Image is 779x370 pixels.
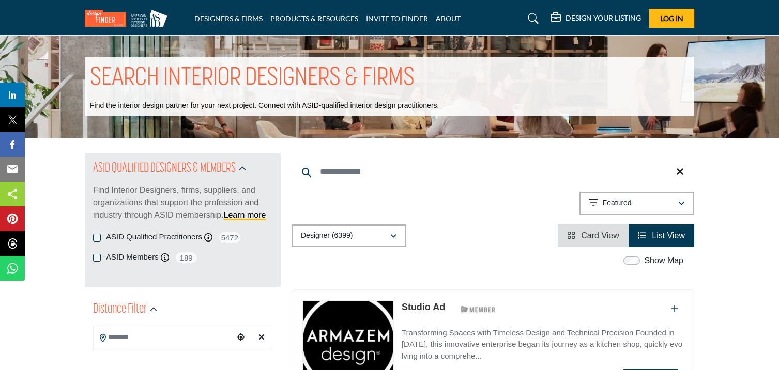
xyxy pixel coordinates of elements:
img: Site Logo [85,10,173,27]
a: Add To List [671,304,678,313]
button: Log In [649,9,694,28]
a: ABOUT [436,14,461,23]
a: View Card [567,231,619,240]
input: Search Keyword [292,159,694,184]
h1: SEARCH INTERIOR DESIGNERS & FIRMS [90,62,415,94]
p: Featured [603,198,632,208]
a: Studio Ad [402,302,445,312]
a: DESIGNERS & FIRMS [194,14,263,23]
span: List View [652,231,685,240]
div: Clear search location [254,327,269,349]
label: Show Map [644,254,683,267]
span: Log In [660,14,683,23]
button: Designer (6399) [292,224,406,247]
p: Find the interior design partner for your next project. Connect with ASID-qualified interior desi... [90,101,439,111]
label: ASID Members [106,251,159,263]
input: Search Location [94,327,233,347]
button: Featured [579,192,694,215]
img: ASID Members Badge Icon [455,303,501,316]
div: Choose your current location [233,327,249,349]
p: Transforming Spaces with Timeless Design and Technical Precision Founded in [DATE], this innovati... [402,327,683,362]
a: Transforming Spaces with Timeless Design and Technical Precision Founded in [DATE], this innovati... [402,321,683,362]
a: Learn more [224,211,266,219]
input: ASID Members checkbox [93,254,101,262]
a: INVITE TO FINDER [366,14,428,23]
label: ASID Qualified Practitioners [106,231,202,243]
span: 5472 [218,231,241,244]
h2: Distance Filter [93,300,147,319]
p: Find Interior Designers, firms, suppliers, and organizations that support the profession and indu... [93,184,272,221]
p: Studio Ad [402,300,445,314]
span: 189 [175,251,198,264]
p: Designer (6399) [301,231,353,241]
span: Card View [581,231,619,240]
h5: DESIGN YOUR LISTING [566,13,641,23]
div: DESIGN YOUR LISTING [551,12,641,25]
a: PRODUCTS & RESOURCES [270,14,358,23]
h2: ASID QUALIFIED DESIGNERS & MEMBERS [93,159,236,178]
input: ASID Qualified Practitioners checkbox [93,234,101,242]
a: View List [638,231,685,240]
li: List View [629,224,694,247]
a: Search [518,10,545,27]
li: Card View [558,224,629,247]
